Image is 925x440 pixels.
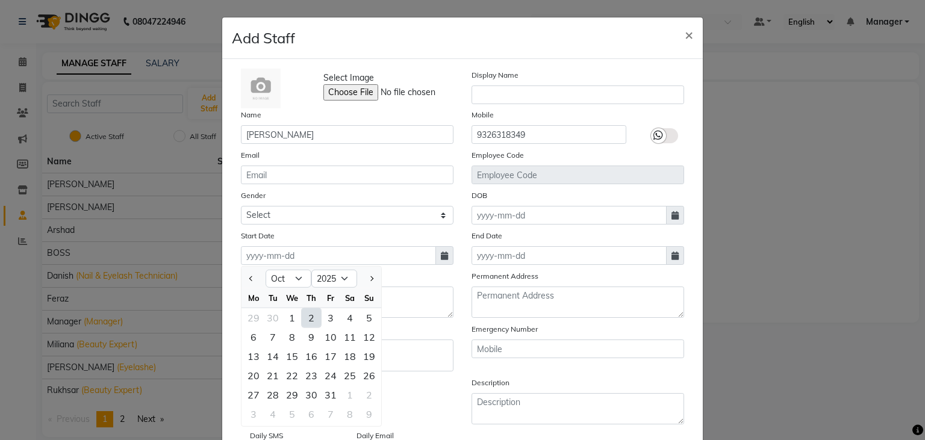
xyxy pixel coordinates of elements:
input: Select Image [323,84,487,101]
div: Thursday, November 6, 2025 [302,404,321,424]
div: Su [360,288,379,308]
div: 5 [282,404,302,424]
label: Permanent Address [472,271,538,282]
input: Mobile [472,339,684,358]
label: DOB [472,190,487,201]
label: Start Date [241,231,275,241]
input: Mobile [472,125,626,144]
select: Select month [266,270,311,288]
div: 30 [302,385,321,404]
div: Wednesday, October 8, 2025 [282,327,302,347]
label: Mobile [472,110,494,120]
div: 13 [244,347,263,366]
div: Tuesday, November 4, 2025 [263,404,282,424]
div: 3 [321,308,340,327]
label: Gender [241,190,266,201]
div: Sunday, October 26, 2025 [360,366,379,385]
div: Sunday, October 12, 2025 [360,327,379,347]
div: Tuesday, October 21, 2025 [263,366,282,385]
div: 4 [263,404,282,424]
div: Wednesday, November 5, 2025 [282,404,302,424]
div: 31 [321,385,340,404]
div: Tuesday, October 7, 2025 [263,327,282,347]
div: Tu [263,288,282,308]
div: Sunday, October 19, 2025 [360,347,379,366]
div: 11 [340,327,360,347]
label: Description [472,377,509,388]
div: 29 [244,308,263,327]
div: Wednesday, October 29, 2025 [282,385,302,404]
div: Thursday, October 30, 2025 [302,385,321,404]
div: 10 [321,327,340,347]
div: Sunday, November 2, 2025 [360,385,379,404]
div: 8 [282,327,302,347]
div: 20 [244,366,263,385]
div: 6 [244,327,263,347]
div: Thursday, October 23, 2025 [302,366,321,385]
h4: Add Staff [232,27,295,49]
div: 25 [340,366,360,385]
input: Employee Code [472,166,684,184]
div: Thursday, October 9, 2025 [302,327,321,347]
div: Th [302,288,321,308]
div: Tuesday, September 30, 2025 [263,308,282,327]
input: yyyy-mm-dd [241,246,436,265]
div: 6 [302,404,321,424]
div: Monday, October 13, 2025 [244,347,263,366]
div: 3 [244,404,263,424]
div: Friday, October 24, 2025 [321,366,340,385]
div: Friday, November 7, 2025 [321,404,340,424]
div: Monday, September 29, 2025 [244,308,263,327]
div: 2 [302,308,321,327]
div: Saturday, November 8, 2025 [340,404,360,424]
div: Tuesday, October 28, 2025 [263,385,282,404]
div: Friday, October 3, 2025 [321,308,340,327]
div: 28 [263,385,282,404]
div: We [282,288,302,308]
div: Saturday, October 18, 2025 [340,347,360,366]
select: Select year [311,270,357,288]
div: Friday, October 17, 2025 [321,347,340,366]
div: Thursday, October 2, 2025 [302,308,321,327]
div: Wednesday, October 15, 2025 [282,347,302,366]
div: Saturday, October 11, 2025 [340,327,360,347]
div: 9 [302,327,321,347]
div: 24 [321,366,340,385]
div: 26 [360,366,379,385]
button: Previous month [246,269,257,288]
div: Monday, November 3, 2025 [244,404,263,424]
div: 8 [340,404,360,424]
div: 27 [244,385,263,404]
div: 18 [340,347,360,366]
div: 21 [263,366,282,385]
div: Sunday, October 5, 2025 [360,308,379,327]
div: Mo [244,288,263,308]
div: 15 [282,347,302,366]
div: 17 [321,347,340,366]
div: Monday, October 27, 2025 [244,385,263,404]
div: Monday, October 20, 2025 [244,366,263,385]
div: 4 [340,308,360,327]
label: Name [241,110,261,120]
input: Name [241,125,453,144]
div: Sa [340,288,360,308]
label: Display Name [472,70,519,81]
div: 23 [302,366,321,385]
div: Thursday, October 16, 2025 [302,347,321,366]
div: Saturday, October 25, 2025 [340,366,360,385]
div: 1 [282,308,302,327]
div: 7 [263,327,282,347]
div: 16 [302,347,321,366]
div: Friday, October 31, 2025 [321,385,340,404]
div: 12 [360,327,379,347]
span: Select Image [323,72,374,84]
button: Close [675,17,703,51]
div: Saturday, November 1, 2025 [340,385,360,404]
input: Email [241,166,453,184]
button: Next month [366,269,376,288]
div: 2 [360,385,379,404]
div: 5 [360,308,379,327]
input: yyyy-mm-dd [472,206,667,225]
div: Wednesday, October 1, 2025 [282,308,302,327]
label: Employee Code [472,150,524,161]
